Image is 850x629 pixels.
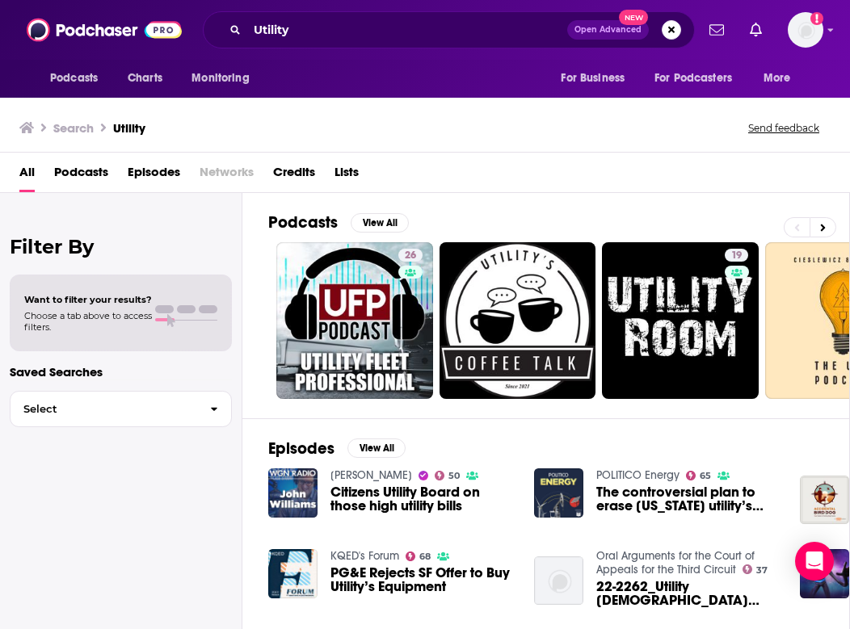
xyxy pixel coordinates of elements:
[534,468,583,518] img: The controversial plan to erase Puerto Rico utility’s debt
[703,16,730,44] a: Show notifications dropdown
[743,564,768,574] a: 37
[247,17,567,43] input: Search podcasts, credits, & more...
[268,212,338,233] h2: Podcasts
[567,20,649,40] button: Open AdvancedNew
[574,26,642,34] span: Open Advanced
[50,67,98,90] span: Podcasts
[39,63,119,94] button: open menu
[128,67,162,90] span: Charts
[273,159,315,192] a: Credits
[644,63,755,94] button: open menu
[268,438,406,459] a: EpisodesView All
[725,249,748,262] a: 19
[764,67,791,90] span: More
[743,121,824,135] button: Send feedback
[268,549,318,598] img: PG&E Rejects SF Offer to Buy Utility’s Equipment
[549,63,645,94] button: open menu
[10,391,232,427] button: Select
[654,67,732,90] span: For Podcasters
[700,472,711,480] span: 65
[619,10,648,25] span: New
[27,15,182,45] img: Podchaser - Follow, Share and Rate Podcasts
[330,549,399,563] a: KQED's Forum
[435,471,461,480] a: 50
[268,438,335,459] h2: Episodes
[596,549,755,577] a: Oral Arguments for the Court of Appeals for the Third Circuit
[534,556,583,606] img: 22-2262_Utility Workers United Assn v. Utility Workers Union America
[10,235,232,258] h2: Filter By
[24,310,152,333] span: Choose a tab above to access filters.
[788,12,823,48] button: Show profile menu
[113,120,145,136] h3: Utility
[53,120,94,136] h3: Search
[788,12,823,48] img: User Profile
[448,472,460,480] span: 50
[24,294,152,305] span: Want to filter your results?
[351,213,409,233] button: View All
[191,67,249,90] span: Monitoring
[602,242,759,399] a: 19
[596,485,781,513] a: The controversial plan to erase Puerto Rico utility’s debt
[561,67,625,90] span: For Business
[398,249,423,262] a: 26
[800,476,849,525] img: The NAVHDA Utility & Utility Preparatory Tests
[128,159,180,192] a: Episodes
[11,404,197,414] span: Select
[330,566,515,593] a: PG&E Rejects SF Offer to Buy Utility’s Equipment
[795,542,834,581] div: Open Intercom Messenger
[54,159,108,192] a: Podcasts
[406,551,431,561] a: 68
[347,438,406,458] button: View All
[330,468,412,482] a: John Williams
[200,159,254,192] span: Networks
[788,12,823,48] span: Logged in as TrevorC
[596,468,680,482] a: POLITICO Energy
[335,159,359,192] a: Lists
[203,11,695,48] div: Search podcasts, credits, & more...
[596,485,781,513] span: The controversial plan to erase [US_STATE] utility’s debt
[596,580,781,607] span: 22-2262_Utility [DEMOGRAPHIC_DATA] Assn v. Utility Workers Union America
[756,567,768,574] span: 37
[405,248,416,264] span: 26
[268,212,409,233] a: PodcastsView All
[810,12,823,25] svg: Add a profile image
[596,580,781,607] a: 22-2262_Utility Workers United Assn v. Utility Workers Union America
[19,159,35,192] a: All
[330,485,515,513] a: Citizens Utility Board on those high utility bills
[419,553,431,560] span: 68
[731,248,742,264] span: 19
[180,63,270,94] button: open menu
[686,471,712,480] a: 65
[743,16,768,44] a: Show notifications dropdown
[268,468,318,518] img: Citizens Utility Board on those high utility bills
[752,63,811,94] button: open menu
[276,242,433,399] a: 26
[117,63,172,94] a: Charts
[10,364,232,379] p: Saved Searches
